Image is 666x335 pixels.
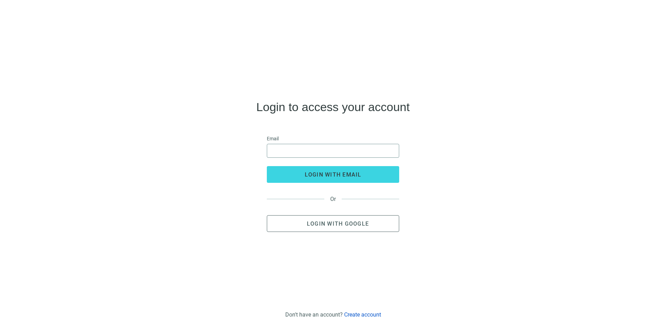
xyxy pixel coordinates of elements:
a: Create account [344,311,381,318]
span: login with email [305,171,362,178]
h4: Login to access your account [256,101,410,112]
button: Login with Google [267,215,399,232]
div: Don't have an account? [285,311,381,318]
button: login with email [267,166,399,183]
span: Login with Google [307,220,369,227]
span: Or [324,196,342,202]
span: Email [267,135,279,142]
